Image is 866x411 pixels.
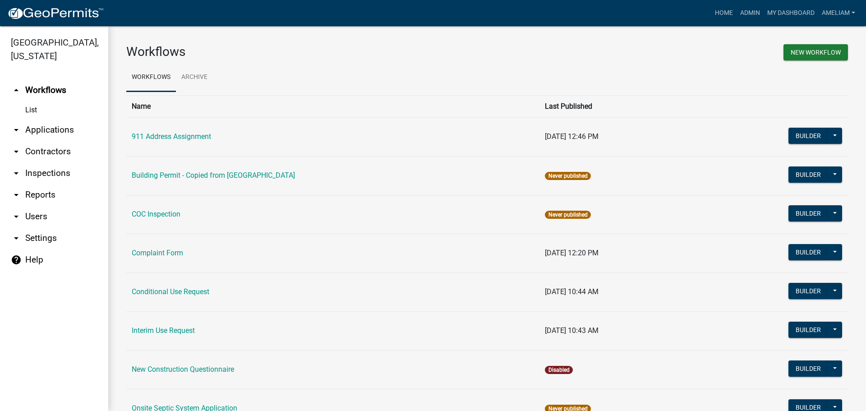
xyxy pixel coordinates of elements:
i: arrow_drop_down [11,211,22,222]
th: Last Published [539,95,692,117]
button: Builder [788,166,828,183]
span: [DATE] 12:20 PM [545,249,599,257]
a: Conditional Use Request [132,287,209,296]
i: arrow_drop_up [11,85,22,96]
button: Builder [788,205,828,222]
i: help [11,254,22,265]
a: AmeliaM [818,5,859,22]
i: arrow_drop_down [11,146,22,157]
a: Archive [176,63,213,92]
a: Workflows [126,63,176,92]
a: 911 Address Assignment [132,132,211,141]
a: Complaint Form [132,249,183,257]
button: Builder [788,128,828,144]
span: [DATE] 10:44 AM [545,287,599,296]
span: Never published [545,172,590,180]
span: [DATE] 10:43 AM [545,326,599,335]
h3: Workflows [126,44,480,60]
button: New Workflow [783,44,848,60]
th: Name [126,95,539,117]
a: Building Permit - Copied from [GEOGRAPHIC_DATA] [132,171,295,180]
a: New Construction Questionnaire [132,365,234,374]
a: My Dashboard [764,5,818,22]
i: arrow_drop_down [11,125,22,135]
i: arrow_drop_down [11,168,22,179]
a: Admin [737,5,764,22]
button: Builder [788,360,828,377]
a: COC Inspection [132,210,180,218]
span: Never published [545,211,590,219]
span: Disabled [545,366,572,374]
span: [DATE] 12:46 PM [545,132,599,141]
button: Builder [788,244,828,260]
i: arrow_drop_down [11,233,22,244]
a: Home [711,5,737,22]
i: arrow_drop_down [11,189,22,200]
a: Interim Use Request [132,326,195,335]
button: Builder [788,283,828,299]
button: Builder [788,322,828,338]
